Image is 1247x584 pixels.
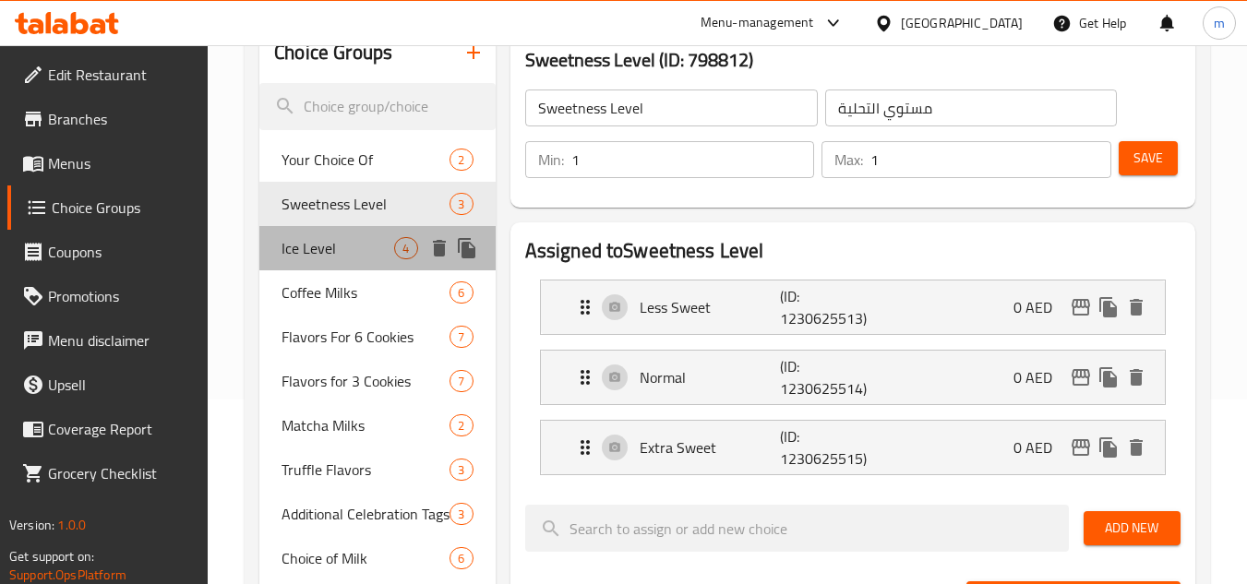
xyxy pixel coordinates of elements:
button: delete [1122,434,1150,461]
p: 0 AED [1013,436,1067,459]
button: edit [1067,434,1095,461]
span: 4 [395,240,416,257]
a: Promotions [7,274,209,318]
span: Ice Level [282,237,394,259]
h2: Assigned to Sweetness Level [525,237,1181,265]
span: 3 [450,461,472,479]
button: delete [426,234,453,262]
span: Promotions [48,285,194,307]
a: Coupons [7,230,209,274]
span: Your Choice Of [282,149,450,171]
a: Upsell [7,363,209,407]
div: Choice of Milk6 [259,536,495,580]
button: edit [1067,364,1095,391]
a: Branches [7,97,209,141]
p: Min: [538,149,564,171]
div: Choices [450,193,473,215]
div: Matcha Milks2 [259,403,495,447]
div: Choices [450,503,473,525]
p: 0 AED [1013,366,1067,388]
span: 2 [450,151,472,169]
span: Menu disclaimer [48,329,194,352]
span: Coupons [48,241,194,263]
div: Choices [450,414,473,436]
span: Grocery Checklist [48,462,194,484]
p: Less Sweet [640,296,781,318]
a: Edit Restaurant [7,53,209,97]
span: Coverage Report [48,418,194,440]
div: Ice Level4deleteduplicate [259,226,495,270]
li: Expand [525,342,1181,412]
div: Choices [450,459,473,481]
button: duplicate [1095,434,1122,461]
span: 7 [450,373,472,390]
span: Get support on: [9,544,94,568]
div: Choices [450,370,473,392]
span: Version: [9,513,54,537]
button: edit [1067,293,1095,321]
span: Additional Celebration Tags [282,503,450,525]
span: m [1214,13,1225,33]
div: Additional Celebration Tags3 [259,492,495,536]
a: Menu disclaimer [7,318,209,363]
p: Max: [834,149,863,171]
input: search [525,505,1069,552]
span: Upsell [48,374,194,396]
div: Expand [541,351,1165,404]
span: Choice Groups [52,197,194,219]
p: (ID: 1230625513) [780,285,874,329]
span: Menus [48,152,194,174]
span: Flavors For 6 Cookies [282,326,450,348]
div: Choices [394,237,417,259]
span: 1.0.0 [57,513,86,537]
button: delete [1122,293,1150,321]
span: 2 [450,417,472,435]
span: Matcha Milks [282,414,450,436]
input: search [259,83,495,130]
li: Expand [525,412,1181,483]
span: Save [1133,147,1163,170]
a: Grocery Checklist [7,451,209,495]
button: duplicate [453,234,481,262]
span: Coffee Milks [282,281,450,304]
div: Flavors For 6 Cookies7 [259,315,495,359]
div: Expand [541,421,1165,474]
button: Save [1119,141,1178,175]
a: Coverage Report [7,407,209,451]
span: Sweetness Level [282,193,450,215]
button: duplicate [1095,293,1122,321]
div: Sweetness Level3 [259,182,495,226]
h2: Choice Groups [274,39,392,66]
span: Truffle Flavors [282,459,450,481]
p: 0 AED [1013,296,1067,318]
span: Branches [48,108,194,130]
span: Flavors for 3 Cookies [282,370,450,392]
span: 3 [450,196,472,213]
p: Normal [640,366,781,388]
div: Expand [541,280,1165,334]
p: (ID: 1230625515) [780,425,874,470]
a: Menus [7,141,209,185]
div: Flavors for 3 Cookies7 [259,359,495,403]
div: Choices [450,326,473,348]
p: Extra Sweet [640,436,781,459]
div: Your Choice Of2 [259,137,495,182]
button: delete [1122,364,1150,391]
span: 6 [450,284,472,302]
button: Add New [1084,511,1181,545]
div: Choices [450,547,473,569]
p: (ID: 1230625514) [780,355,874,399]
span: Choice of Milk [282,547,450,569]
h3: Sweetness Level (ID: 798812) [525,45,1181,75]
div: Truffle Flavors3 [259,447,495,492]
li: Expand [525,272,1181,342]
span: 3 [450,506,472,523]
span: 6 [450,550,472,567]
a: Choice Groups [7,185,209,230]
span: Edit Restaurant [48,64,194,86]
div: [GEOGRAPHIC_DATA] [901,13,1023,33]
span: 7 [450,328,472,346]
div: Coffee Milks6 [259,270,495,315]
span: Add New [1098,517,1166,540]
div: Menu-management [701,12,814,34]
